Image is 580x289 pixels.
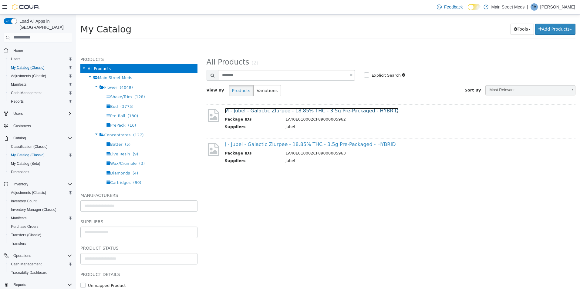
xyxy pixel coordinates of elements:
[11,161,40,166] span: My Catalog (Beta)
[8,214,29,222] a: Manifests
[57,166,66,170] span: (90)
[34,166,55,170] span: Cartridges
[491,3,525,11] p: Main Street Meds
[176,46,182,51] small: (2)
[410,71,500,81] a: Most Relevant
[1,109,75,118] button: Users
[149,136,205,143] th: Package IDs
[1,180,75,188] button: Inventory
[8,231,72,239] span: Transfers (Classic)
[6,63,75,72] button: My Catalog (Classic)
[11,241,26,246] span: Transfers
[6,168,75,176] button: Promotions
[8,240,72,247] span: Transfers
[8,223,72,230] span: Purchase Orders
[52,99,62,104] span: (130)
[6,142,75,151] button: Classification (Classic)
[8,72,49,80] a: Adjustments (Classic)
[28,118,55,123] span: Concentrates
[149,143,205,151] th: Suppliers
[11,57,20,61] span: Users
[17,18,72,30] span: Load All Apps in [GEOGRAPHIC_DATA]
[44,71,57,75] span: (4049)
[8,64,47,71] a: My Catalog (Classic)
[434,1,465,13] a: Feedback
[205,102,486,109] td: 1A40E010002CF89000005962
[205,143,486,151] td: Jubel
[12,4,39,10] img: Cova
[8,168,32,176] a: Promotions
[11,216,26,221] span: Manifests
[205,109,486,117] td: Jubel
[1,251,75,260] button: Operations
[34,90,42,94] span: Bud
[11,170,29,174] span: Promotions
[8,240,29,247] a: Transfers
[8,269,50,276] a: Traceabilty Dashboard
[11,281,29,288] button: Reports
[11,74,46,78] span: Adjustments (Classic)
[34,137,54,142] span: Live Resin
[1,281,75,289] button: Reports
[8,261,44,268] a: Cash Management
[6,231,75,239] button: Transfers (Classic)
[131,128,144,142] img: missing-image.png
[11,181,31,188] button: Inventory
[6,72,75,80] button: Adjustments (Classic)
[11,47,72,54] span: Home
[28,71,41,75] span: Flower
[13,282,26,287] span: Reports
[11,47,25,54] a: Home
[8,81,72,88] span: Manifests
[57,156,62,161] span: (4)
[11,268,50,274] label: Unmapped Product
[149,127,320,133] a: J - Jubel - Galactic Zlurpee - 18.85% THC - 3.5g Pre-Packaged - HYBRID
[531,3,538,11] div: Josh Mowery
[11,144,48,149] span: Classification (Classic)
[22,61,56,65] span: Main Street Meds
[527,3,528,11] p: |
[8,98,72,105] span: Reports
[12,52,35,56] span: All Products
[5,204,122,211] h5: Suppliers
[34,128,46,132] span: Batter
[13,48,23,53] span: Home
[459,9,500,20] button: Add Products
[8,143,50,150] a: Classification (Classic)
[8,143,72,150] span: Classification (Classic)
[5,9,56,20] span: My Catalog
[11,281,72,288] span: Reports
[149,109,205,117] th: Suppliers
[177,71,205,82] button: Variations
[294,58,325,64] label: Explicit Search
[8,72,72,80] span: Adjustments (Classic)
[6,89,75,97] button: Cash Management
[8,206,59,213] a: Inventory Manager (Classic)
[540,3,575,11] p: [PERSON_NAME]
[8,269,72,276] span: Traceabilty Dashboard
[6,97,75,106] button: Reports
[6,222,75,231] button: Purchase Orders
[410,71,491,80] span: Most Relevant
[11,252,34,259] button: Operations
[8,198,72,205] span: Inventory Count
[6,214,75,222] button: Manifests
[205,136,486,143] td: 1A40E010002CF89000005963
[6,55,75,63] button: Users
[11,82,26,87] span: Manifests
[13,136,26,141] span: Catalog
[13,182,28,187] span: Inventory
[11,122,72,130] span: Customers
[11,252,72,259] span: Operations
[6,268,75,277] button: Traceabilty Dashboard
[6,197,75,205] button: Inventory Count
[8,151,72,159] span: My Catalog (Classic)
[389,73,405,78] span: Sort By
[468,4,481,10] input: Dark Mode
[153,71,178,82] button: Products
[435,9,458,20] button: Tools
[45,90,58,94] span: (3775)
[8,261,72,268] span: Cash Management
[8,55,72,63] span: Users
[6,239,75,248] button: Transfers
